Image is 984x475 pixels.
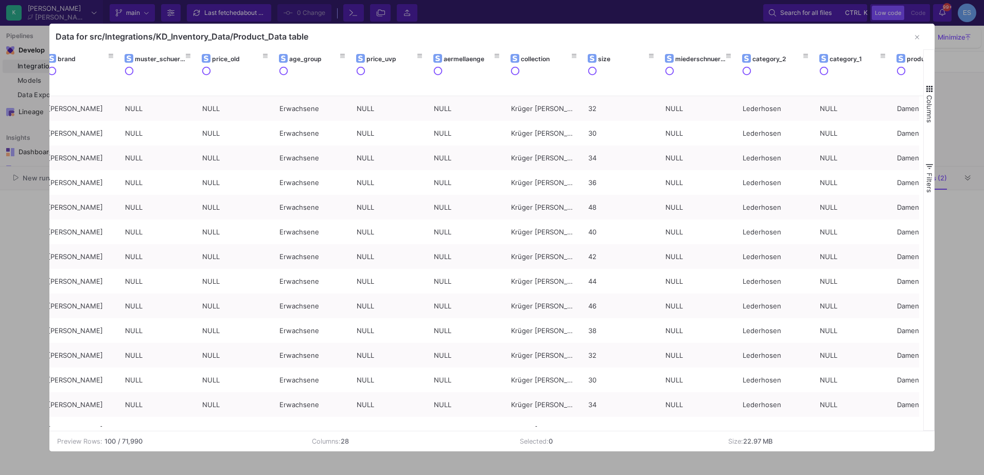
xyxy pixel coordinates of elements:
[58,55,109,63] div: brand
[48,195,114,220] div: [PERSON_NAME]
[48,294,114,318] div: [PERSON_NAME]
[588,171,654,195] div: 36
[897,121,963,145] div: Damen > Kleidung > Lederhosen
[820,146,886,170] div: NULL
[743,368,809,392] div: Lederhosen
[125,393,191,417] div: NULL
[743,245,809,269] div: Lederhosen
[820,121,886,145] div: NULL
[925,173,934,193] span: Filters
[665,294,731,318] div: NULL
[279,319,345,343] div: Erwachsene
[48,245,114,269] div: [PERSON_NAME]
[675,55,726,63] div: miederschnuerung
[279,417,345,442] div: Erwachsene
[434,319,500,343] div: NULL
[434,121,500,145] div: NULL
[511,146,577,170] div: Krüger [PERSON_NAME]
[202,319,268,343] div: NULL
[511,368,577,392] div: Krüger [PERSON_NAME]
[588,368,654,392] div: 30
[48,417,114,442] div: [PERSON_NAME]
[357,368,423,392] div: NULL
[820,319,886,343] div: NULL
[511,343,577,368] div: Krüger [PERSON_NAME]
[125,220,191,244] div: NULL
[511,417,577,442] div: Krüger [PERSON_NAME]
[202,269,268,294] div: NULL
[279,343,345,368] div: Erwachsene
[588,319,654,343] div: 38
[202,220,268,244] div: NULL
[202,146,268,170] div: NULL
[357,245,423,269] div: NULL
[588,146,654,170] div: 34
[588,97,654,121] div: 32
[588,245,654,269] div: 42
[897,368,963,392] div: Damen > Kleidung > Lederhosen
[897,195,963,220] div: Damen > Kleidung > Lederhosen
[357,343,423,368] div: NULL
[279,368,345,392] div: Erwachsene
[289,55,340,63] div: age_group
[434,294,500,318] div: NULL
[743,220,809,244] div: Lederhosen
[588,269,654,294] div: 44
[434,195,500,220] div: NULL
[434,146,500,170] div: NULL
[820,220,886,244] div: NULL
[118,436,143,446] b: / 71,990
[357,195,423,220] div: NULL
[48,319,114,343] div: [PERSON_NAME]
[743,417,809,442] div: Lederhosen
[434,368,500,392] div: NULL
[434,220,500,244] div: NULL
[588,220,654,244] div: 40
[434,343,500,368] div: NULL
[511,269,577,294] div: Krüger [PERSON_NAME]
[588,393,654,417] div: 34
[341,437,349,445] b: 28
[897,417,963,442] div: Damen > Kleidung > Lederhosen
[820,393,886,417] div: NULL
[598,55,649,63] div: size
[897,343,963,368] div: Damen > Kleidung > Lederhosen
[304,431,512,451] td: Columns:
[104,436,116,446] b: 100
[434,393,500,417] div: NULL
[925,95,934,123] span: Columns
[521,55,572,63] div: collection
[588,294,654,318] div: 46
[511,97,577,121] div: Krüger [PERSON_NAME]
[665,121,731,145] div: NULL
[279,121,345,145] div: Erwachsene
[665,171,731,195] div: NULL
[357,171,423,195] div: NULL
[897,97,963,121] div: Damen > Kleidung > Lederhosen
[125,245,191,269] div: NULL
[743,343,809,368] div: Lederhosen
[897,269,963,294] div: Damen > Kleidung > Lederhosen
[588,417,654,442] div: 44
[202,417,268,442] div: NULL
[357,146,423,170] div: NULL
[434,97,500,121] div: NULL
[444,55,495,63] div: aermellaenge
[752,55,803,63] div: category_2
[202,121,268,145] div: NULL
[56,31,308,42] div: Data for src/Integrations/KD_Inventory_Data/Product_Data table
[511,245,577,269] div: Krüger [PERSON_NAME]
[125,343,191,368] div: NULL
[743,269,809,294] div: Lederhosen
[357,294,423,318] div: NULL
[279,146,345,170] div: Erwachsene
[202,171,268,195] div: NULL
[665,195,731,220] div: NULL
[549,437,553,445] b: 0
[820,417,886,442] div: NULL
[357,417,423,442] div: NULL
[357,97,423,121] div: NULL
[279,220,345,244] div: Erwachsene
[125,319,191,343] div: NULL
[202,245,268,269] div: NULL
